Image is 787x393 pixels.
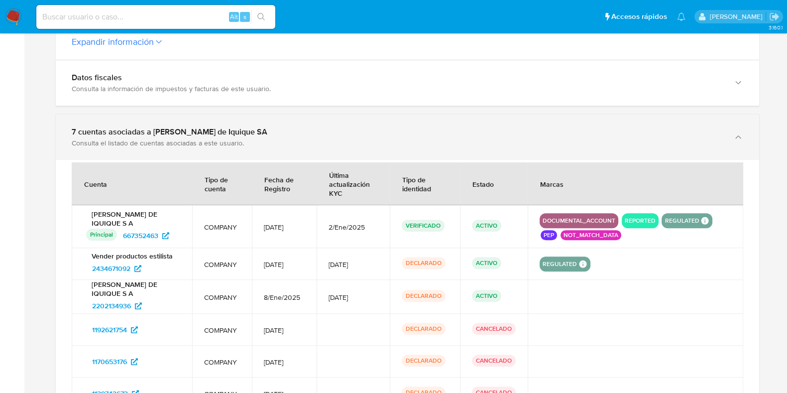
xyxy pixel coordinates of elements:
a: Salir [769,11,780,22]
span: Accesos rápidos [611,11,667,22]
p: camilafernanda.paredessaldano@mercadolibre.cl [709,12,766,21]
span: Alt [230,12,238,21]
input: Buscar usuario o caso... [36,10,275,23]
span: s [243,12,246,21]
a: Notificaciones [677,12,685,21]
button: search-icon [251,10,271,24]
span: 3.160.1 [768,23,782,31]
